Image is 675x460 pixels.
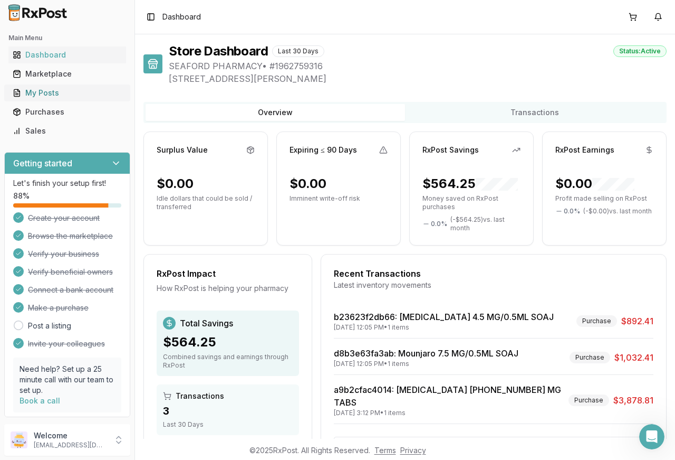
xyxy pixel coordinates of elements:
button: Marketplace [4,65,130,82]
button: Support [4,417,130,436]
div: $0.00 [290,175,326,192]
a: Privacy [400,446,426,455]
p: Idle dollars that could be sold / transferred [157,194,255,211]
span: Dashboard [162,12,201,22]
span: ( - $0.00 ) vs. last month [583,207,652,215]
span: [STREET_ADDRESS][PERSON_NAME] [169,72,667,85]
span: Transactions [176,391,224,401]
img: User avatar [11,431,27,448]
div: Purchase [576,315,617,327]
button: Dashboard [4,46,130,63]
p: Profit made selling on RxPost [555,194,653,203]
div: Status: Active [613,45,667,57]
p: Money saved on RxPost purchases [422,194,520,211]
span: Connect a bank account [28,285,113,295]
div: $0.00 [555,175,634,192]
div: RxPost Impact [157,267,299,280]
span: $892.41 [621,315,653,327]
div: [DATE] 12:05 PM • 1 items [334,360,518,368]
div: 3 [163,403,293,418]
a: My Posts [8,83,126,102]
a: Marketplace [8,64,126,83]
h2: Main Menu [8,34,126,42]
div: $564.25 [163,334,293,351]
div: Purchase [568,395,609,406]
img: RxPost Logo [4,4,72,21]
p: [EMAIL_ADDRESS][DOMAIN_NAME] [34,441,107,449]
p: Need help? Set up a 25 minute call with our team to set up. [20,364,115,396]
h1: Store Dashboard [169,43,268,60]
span: ( - $564.25 ) vs. last month [450,215,520,232]
h3: Getting started [13,157,72,170]
button: Overview [146,104,405,121]
button: View All Transactions [334,437,653,454]
div: Dashboard [13,50,122,60]
button: Sales [4,123,130,139]
span: Verify beneficial owners [28,267,113,277]
div: Purchases [13,107,122,117]
span: 88 % [13,191,30,201]
div: Purchase [570,352,610,363]
a: d8b3e63fa3ab: Mounjaro 7.5 MG/0.5ML SOAJ [334,348,518,359]
div: RxPost Savings [422,145,479,155]
a: a9b2cfac4014: [MEDICAL_DATA] [PHONE_NUMBER] MG TABS [334,384,561,408]
p: Imminent write-off risk [290,194,388,203]
button: Purchases [4,104,130,120]
div: RxPost Earnings [555,145,614,155]
div: Last 30 Days [272,45,324,57]
div: $564.25 [422,175,518,192]
p: Welcome [34,430,107,441]
iframe: Intercom live chat [639,424,664,449]
a: Dashboard [8,45,126,64]
div: [DATE] 12:05 PM • 1 items [334,323,554,332]
a: Purchases [8,102,126,121]
span: $1,032.41 [614,351,653,364]
a: Post a listing [28,321,71,331]
div: Recent Transactions [334,267,653,280]
div: My Posts [13,88,122,98]
span: Verify your business [28,249,99,259]
div: Surplus Value [157,145,208,155]
div: Expiring ≤ 90 Days [290,145,357,155]
div: Marketplace [13,69,122,79]
div: Sales [13,126,122,136]
div: Combined savings and earnings through RxPost [163,353,293,370]
div: $0.00 [157,175,194,192]
div: [DATE] 3:12 PM • 1 items [334,409,564,417]
button: My Posts [4,85,130,101]
span: 0.0 % [564,207,580,215]
span: $3,878.81 [613,394,653,407]
p: Let's finish your setup first! [13,178,121,189]
span: SEAFORD PHARMACY • # 1962759316 [169,60,667,72]
div: How RxPost is helping your pharmacy [157,283,299,294]
span: Total Savings [180,317,233,330]
a: Sales [8,121,126,140]
a: Terms [374,446,396,455]
a: Book a call [20,396,60,405]
span: Make a purchase [28,303,89,313]
span: Browse the marketplace [28,231,113,241]
span: Invite your colleagues [28,339,105,349]
button: Transactions [405,104,664,121]
div: Latest inventory movements [334,280,653,290]
nav: breadcrumb [162,12,201,22]
div: Last 30 Days [163,420,293,429]
span: Create your account [28,213,100,223]
span: 0.0 % [431,220,447,228]
a: b23623f2db66: [MEDICAL_DATA] 4.5 MG/0.5ML SOAJ [334,312,554,322]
